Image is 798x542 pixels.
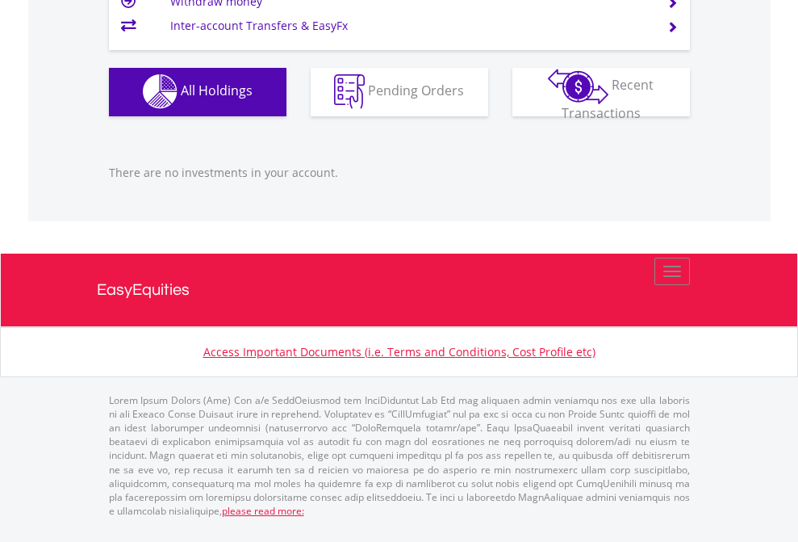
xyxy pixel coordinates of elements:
span: Pending Orders [368,82,464,99]
img: pending_instructions-wht.png [334,74,365,109]
a: Access Important Documents (i.e. Terms and Conditions, Cost Profile etc) [203,344,595,359]
button: Pending Orders [311,68,488,116]
span: Recent Transactions [562,76,654,122]
p: There are no investments in your account. [109,165,690,181]
td: Inter-account Transfers & EasyFx [170,14,647,38]
img: holdings-wht.png [143,74,178,109]
button: Recent Transactions [512,68,690,116]
button: All Holdings [109,68,286,116]
a: EasyEquities [97,254,702,326]
span: All Holdings [181,82,253,99]
img: transactions-zar-wht.png [548,69,608,104]
p: Lorem Ipsum Dolors (Ame) Con a/e SeddOeiusmod tem InciDiduntut Lab Etd mag aliquaen admin veniamq... [109,393,690,518]
a: please read more: [222,504,304,518]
